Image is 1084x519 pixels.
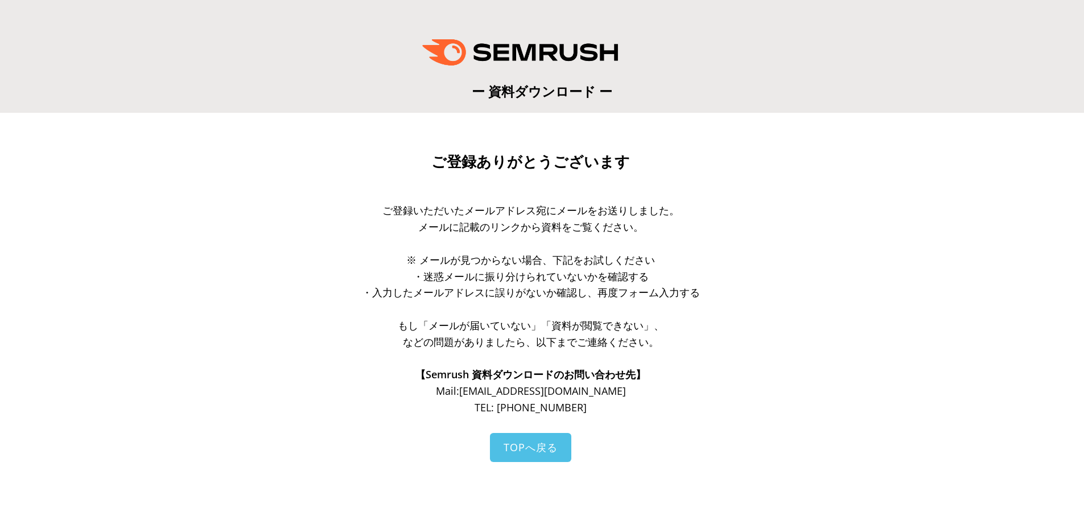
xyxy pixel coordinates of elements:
[436,384,626,398] span: Mail: [EMAIL_ADDRESS][DOMAIN_NAME]
[472,82,612,100] span: ー 資料ダウンロード ー
[475,401,587,414] span: TEL: [PHONE_NUMBER]
[415,367,646,381] span: 【Semrush 資料ダウンロードのお問い合わせ先】
[382,203,679,217] span: ご登録いただいたメールアドレス宛にメールをお送りしました。
[413,269,649,283] span: ・迷惑メールに振り分けられていないかを確認する
[362,285,700,299] span: ・入力したメールアドレスに誤りがないか確認し、再度フォーム入力する
[406,253,655,267] span: ※ メールが見つからない場合、下記をお試しください
[418,220,644,234] span: メールに記載のリンクから資料をご覧ください。
[431,153,630,170] span: ご登録ありがとうございます
[490,433,571,462] a: TOPへ戻る
[504,440,558,454] span: TOPへ戻る
[403,335,659,349] span: などの問題がありましたら、以下までご連絡ください。
[398,318,664,332] span: もし「メールが届いていない」「資料が閲覧できない」、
